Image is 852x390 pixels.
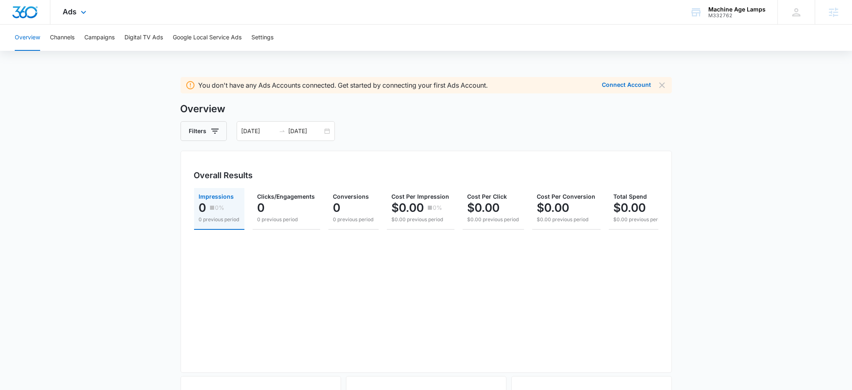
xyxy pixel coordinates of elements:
button: Google Local Service Ads [173,25,242,51]
p: $0.00 previous period [537,216,596,223]
div: account id [708,13,766,18]
button: Settings [251,25,273,51]
span: Clicks/Engagements [258,193,315,200]
p: 0% [215,205,225,211]
span: Cost Per Impression [392,193,450,200]
span: Total Spend [614,193,647,200]
button: Filters [181,121,227,141]
h3: Overview [181,102,672,116]
p: 0 previous period [333,216,374,223]
p: $0.00 [392,201,424,214]
p: 0 [333,201,341,214]
span: Impressions [199,193,234,200]
button: Overview [15,25,40,51]
p: $0.00 previous period [468,216,519,223]
span: Conversions [333,193,369,200]
span: to [279,128,285,134]
p: 0 previous period [199,216,240,223]
p: $0.00 [468,201,500,214]
span: swap-right [279,128,285,134]
p: 0 [199,201,206,214]
div: account name [708,6,766,13]
p: 0 [258,201,265,214]
p: You don't have any Ads Accounts connected. Get started by connecting your first Ads Account. [199,80,488,90]
p: $0.00 [537,201,570,214]
button: Channels [50,25,75,51]
button: Campaigns [84,25,115,51]
button: Dismiss [658,80,667,90]
button: Connect Account [602,82,651,88]
button: Digital TV Ads [124,25,163,51]
p: $0.00 previous period [614,216,665,223]
input: Start date [242,127,276,136]
span: Ads [63,7,77,16]
p: 0% [433,205,443,211]
h3: Overall Results [194,169,253,181]
p: 0 previous period [258,216,315,223]
input: End date [289,127,323,136]
span: Cost Per Click [468,193,507,200]
span: Cost Per Conversion [537,193,596,200]
p: $0.00 previous period [392,216,450,223]
p: $0.00 [614,201,646,214]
